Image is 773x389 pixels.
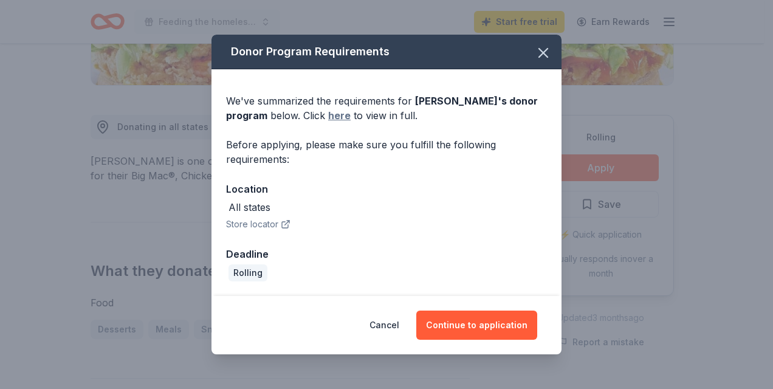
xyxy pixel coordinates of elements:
[226,181,547,197] div: Location
[211,35,562,69] div: Donor Program Requirements
[226,94,547,123] div: We've summarized the requirements for below. Click to view in full.
[228,200,270,215] div: All states
[328,108,351,123] a: here
[369,311,399,340] button: Cancel
[226,137,547,167] div: Before applying, please make sure you fulfill the following requirements:
[226,246,547,262] div: Deadline
[416,311,537,340] button: Continue to application
[226,217,290,232] button: Store locator
[228,264,267,281] div: Rolling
